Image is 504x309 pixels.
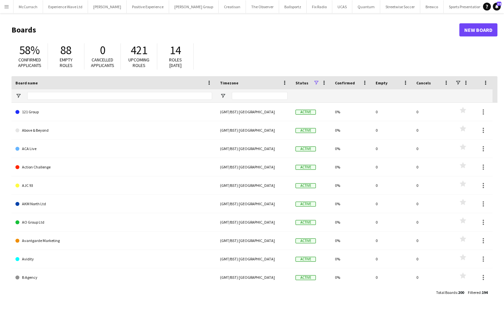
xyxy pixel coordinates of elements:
div: 0 [372,158,412,176]
div: 0 [372,268,412,286]
div: 0% [331,195,372,213]
span: Confirmed [335,80,355,85]
a: 34 [493,3,501,11]
span: Filtered [468,290,481,295]
span: Active [296,238,316,243]
div: 0% [331,103,372,121]
input: Board name Filter Input [27,92,212,100]
span: Active [296,202,316,207]
span: 0 [100,43,105,57]
h1: Boards [11,25,459,35]
button: Quantum [352,0,380,13]
a: Avidity [15,250,212,268]
button: Creatisan [219,0,246,13]
button: Positive Experience [127,0,169,13]
div: 0% [331,213,372,231]
span: Active [296,128,316,133]
div: 0% [331,268,372,286]
div: 0 [412,232,453,250]
span: Active [296,146,316,151]
div: 0 [372,176,412,194]
div: 0% [331,232,372,250]
span: Active [296,275,316,280]
div: (GMT/BST) [GEOGRAPHIC_DATA] [216,158,292,176]
div: (GMT/BST) [GEOGRAPHIC_DATA] [216,195,292,213]
a: B Agency [15,268,212,287]
span: Upcoming roles [128,57,149,68]
button: Fix Radio [307,0,332,13]
span: 200 [458,290,464,295]
span: Total Boards [436,290,457,295]
div: 0% [331,250,372,268]
a: AO Group Ltd [15,213,212,232]
a: ACA Live [15,140,212,158]
span: Active [296,257,316,262]
div: (GMT/BST) [GEOGRAPHIC_DATA] [216,213,292,231]
span: Active [296,183,316,188]
button: Ballsportz [279,0,307,13]
span: Cancelled applicants [91,57,114,68]
div: 0 [372,121,412,139]
div: 0 [372,140,412,158]
div: (GMT/BST) [GEOGRAPHIC_DATA] [216,176,292,194]
div: 0% [331,176,372,194]
span: Active [296,165,316,170]
span: Empty [376,80,387,85]
div: 0 [372,195,412,213]
a: Action Challenge [15,158,212,176]
span: Roles [DATE] [169,57,182,68]
button: Streetwise Soccer [380,0,420,13]
div: : [436,286,464,299]
span: Active [296,110,316,115]
div: (GMT/BST) [GEOGRAPHIC_DATA] [216,268,292,286]
button: [PERSON_NAME] [88,0,127,13]
a: AKM North Ltd [15,195,212,213]
span: Empty roles [60,57,73,68]
button: Brewco [420,0,444,13]
div: (GMT/BST) [GEOGRAPHIC_DATA] [216,250,292,268]
div: 0 [372,213,412,231]
a: AJC 93 [15,176,212,195]
a: 121 Group [15,103,212,121]
button: Sports Presentation Co [444,0,492,13]
div: 0% [331,158,372,176]
span: Confirmed applicants [18,57,41,68]
div: 0% [331,121,372,139]
input: Timezone Filter Input [232,92,288,100]
div: 0 [412,250,453,268]
span: 194 [482,290,488,295]
div: (GMT/BST) [GEOGRAPHIC_DATA] [216,232,292,250]
div: 0 [412,176,453,194]
div: 0% [331,140,372,158]
div: 0 [372,232,412,250]
span: Board name [15,80,38,85]
a: Above & Beyond [15,121,212,140]
div: 0 [412,213,453,231]
button: Open Filter Menu [15,93,21,99]
div: 0 [372,250,412,268]
div: 0 [412,195,453,213]
div: (GMT/BST) [GEOGRAPHIC_DATA] [216,121,292,139]
button: [PERSON_NAME] Group [169,0,219,13]
button: UCAS [332,0,352,13]
div: : [468,286,488,299]
a: Avantgarde Marketing [15,232,212,250]
span: Active [296,220,316,225]
span: 14 [170,43,181,57]
span: 34 [497,2,501,6]
button: Experience Wave Ltd [43,0,88,13]
div: 0 [372,103,412,121]
button: The Observer [246,0,279,13]
span: Status [296,80,308,85]
span: 421 [131,43,147,57]
a: New Board [459,23,497,36]
div: (GMT/BST) [GEOGRAPHIC_DATA] [216,103,292,121]
div: 0 [412,158,453,176]
span: 58% [19,43,40,57]
span: 88 [60,43,72,57]
button: McCurrach [13,0,43,13]
div: 0 [412,121,453,139]
div: 0 [412,268,453,286]
div: 0 [412,140,453,158]
div: (GMT/BST) [GEOGRAPHIC_DATA] [216,140,292,158]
